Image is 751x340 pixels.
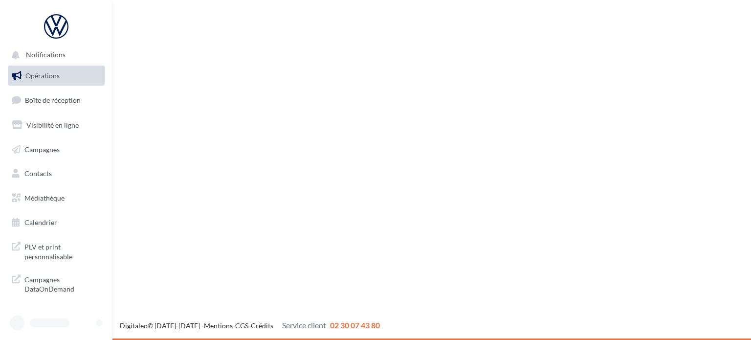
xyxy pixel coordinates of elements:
[25,96,81,104] span: Boîte de réception
[24,240,101,261] span: PLV et print personnalisable
[24,273,101,294] span: Campagnes DataOnDemand
[235,321,248,330] a: CGS
[26,121,79,129] span: Visibilité en ligne
[25,71,60,80] span: Opérations
[24,145,60,153] span: Campagnes
[120,321,148,330] a: Digitaleo
[6,66,107,86] a: Opérations
[6,212,107,233] a: Calendrier
[24,194,65,202] span: Médiathèque
[6,236,107,265] a: PLV et print personnalisable
[120,321,380,330] span: © [DATE]-[DATE] - - -
[6,115,107,136] a: Visibilité en ligne
[6,90,107,111] a: Boîte de réception
[330,320,380,330] span: 02 30 07 43 80
[282,320,326,330] span: Service client
[6,188,107,208] a: Médiathèque
[24,218,57,227] span: Calendrier
[6,163,107,184] a: Contacts
[24,169,52,178] span: Contacts
[6,269,107,298] a: Campagnes DataOnDemand
[26,51,66,59] span: Notifications
[6,139,107,160] a: Campagnes
[251,321,273,330] a: Crédits
[204,321,233,330] a: Mentions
